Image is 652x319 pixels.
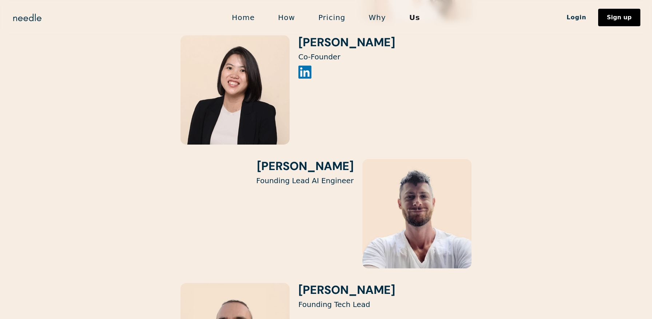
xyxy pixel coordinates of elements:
[357,10,397,25] a: Why
[180,176,354,185] p: Founding Lead AI Engineer
[298,52,395,61] p: Co-Founder
[598,9,640,26] a: Sign up
[180,159,354,173] h3: [PERSON_NAME]
[607,15,632,20] div: Sign up
[555,11,598,24] a: Login
[307,10,357,25] a: Pricing
[266,10,307,25] a: How
[298,35,395,49] h3: [PERSON_NAME]
[298,300,395,309] p: Founding Tech Lead
[220,10,266,25] a: Home
[398,10,432,25] a: Us
[298,283,395,297] h3: [PERSON_NAME]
